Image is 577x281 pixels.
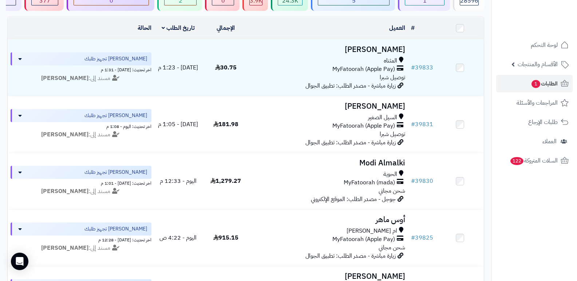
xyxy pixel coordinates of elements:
span: اليوم - 4:22 ص [159,233,197,242]
a: العميل [389,24,405,32]
a: المراجعات والأسئلة [496,94,573,112]
span: شحن مجاني [379,243,405,252]
strong: [PERSON_NAME] [41,187,88,196]
span: 181.98 [213,120,238,129]
div: اخر تحديث: [DATE] - 1:01 م [11,179,151,186]
span: 1 [531,80,541,88]
span: 915.15 [213,233,238,242]
span: شحن مجاني [379,186,405,195]
h3: [PERSON_NAME] [253,272,406,281]
span: لوحة التحكم [531,40,558,50]
div: مسند إلى: [5,131,157,139]
span: العملاء [542,136,557,146]
span: [PERSON_NAME] تجهيز طلبك [84,169,147,176]
span: الأقسام والمنتجات [518,59,558,69]
h3: [PERSON_NAME] [253,102,406,111]
a: #39830 [411,177,433,185]
a: #39833 [411,63,433,72]
span: [DATE] - 1:23 م [158,63,198,72]
div: مسند إلى: [5,244,157,252]
span: MyFatoorah (Apple Pay) [332,122,395,130]
span: الطلبات [531,79,558,89]
span: طلبات الإرجاع [528,117,558,127]
span: المراجعات والأسئلة [517,98,558,108]
span: المثناه [384,57,397,65]
span: MyFatoorah (Apple Pay) [332,65,395,73]
span: توصيل شبرا [380,130,405,139]
div: اخر تحديث: اليوم - 1:08 م [11,122,151,130]
span: ام [PERSON_NAME] [347,227,397,235]
a: لوحة التحكم [496,36,573,54]
a: #39831 [411,120,433,129]
span: اليوم - 12:33 م [160,177,197,185]
h3: [PERSON_NAME] [253,45,406,54]
a: الحالة [138,24,151,32]
span: 1,279.27 [210,177,241,185]
span: السلات المتروكة [510,156,558,166]
span: 122 [510,157,523,165]
span: # [411,177,415,185]
a: تاريخ الطلب [162,24,195,32]
strong: [PERSON_NAME] [41,130,88,139]
div: مسند إلى: [5,187,157,196]
strong: [PERSON_NAME] [41,244,88,252]
span: زيارة مباشرة - مصدر الطلب: تطبيق الجوال [305,138,396,147]
span: 30.75 [215,63,237,72]
h3: أوس ماهر [253,216,406,224]
span: # [411,233,415,242]
a: الطلبات1 [496,75,573,92]
strong: [PERSON_NAME] [41,74,88,83]
a: # [411,24,415,32]
a: السلات المتروكة122 [496,152,573,169]
div: اخر تحديث: [DATE] - 1:31 م [11,65,151,73]
a: طلبات الإرجاع [496,113,573,131]
a: الإجمالي [217,24,235,32]
span: [PERSON_NAME] تجهيز طلبك [84,112,147,119]
div: مسند إلى: [5,74,157,83]
span: # [411,63,415,72]
span: [PERSON_NAME] تجهيز طلبك [84,225,147,233]
a: العملاء [496,133,573,150]
span: الحوية [383,170,397,178]
span: زيارة مباشرة - مصدر الطلب: تطبيق الجوال [305,252,396,260]
span: السيل الصغير [368,113,397,122]
span: [DATE] - 1:05 م [158,120,198,129]
span: MyFatoorah (mada) [344,178,395,187]
span: # [411,120,415,129]
h3: Modi Almalki [253,159,406,167]
span: جوجل - مصدر الطلب: الموقع الإلكتروني [311,195,396,204]
div: اخر تحديث: [DATE] - 12:28 م [11,236,151,243]
div: Open Intercom Messenger [11,253,28,270]
span: زيارة مباشرة - مصدر الطلب: تطبيق الجوال [305,81,396,90]
a: #39825 [411,233,433,242]
span: توصيل شبرا [380,73,405,82]
span: MyFatoorah (Apple Pay) [332,235,395,244]
img: logo-2.png [527,15,570,31]
span: [PERSON_NAME] تجهيز طلبك [84,55,147,63]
